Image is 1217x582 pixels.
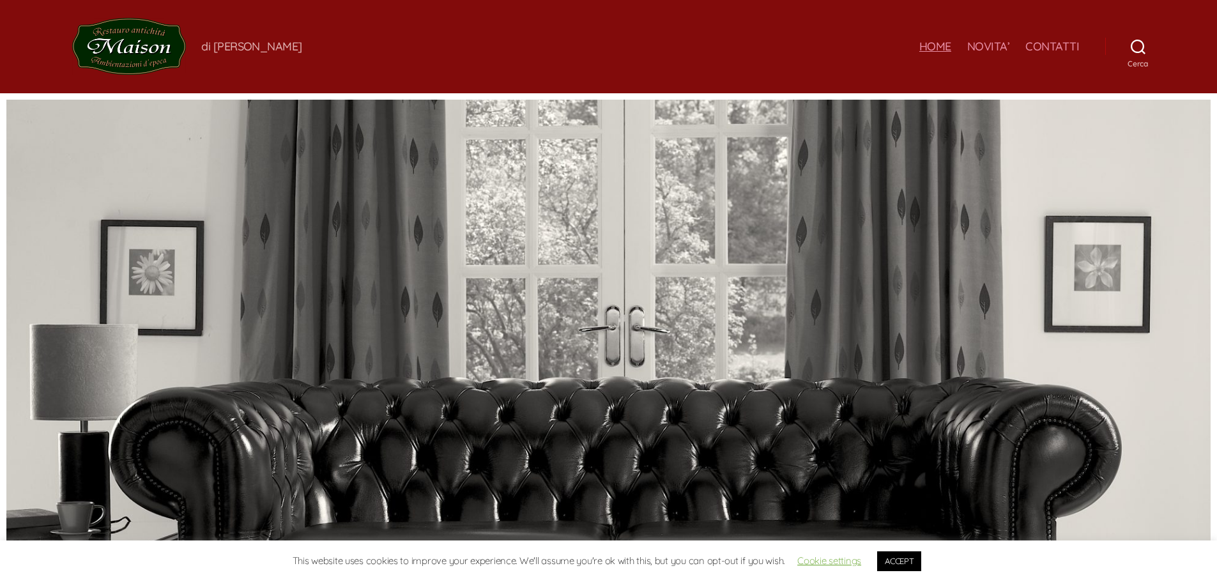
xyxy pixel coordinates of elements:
div: di [PERSON_NAME] [201,39,302,54]
a: ACCEPT [877,551,921,571]
img: MAISON [72,18,187,75]
a: Cookie settings [797,555,861,567]
span: Cerca [1105,59,1171,68]
span: This website uses cookies to improve your experience. We'll assume you're ok with this, but you c... [293,555,925,567]
nav: Orizzontale [919,40,1080,54]
a: HOME [919,40,951,54]
a: NOVITA’ [967,40,1010,54]
a: CONTATTI [1025,40,1079,54]
button: Cerca [1105,33,1171,61]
